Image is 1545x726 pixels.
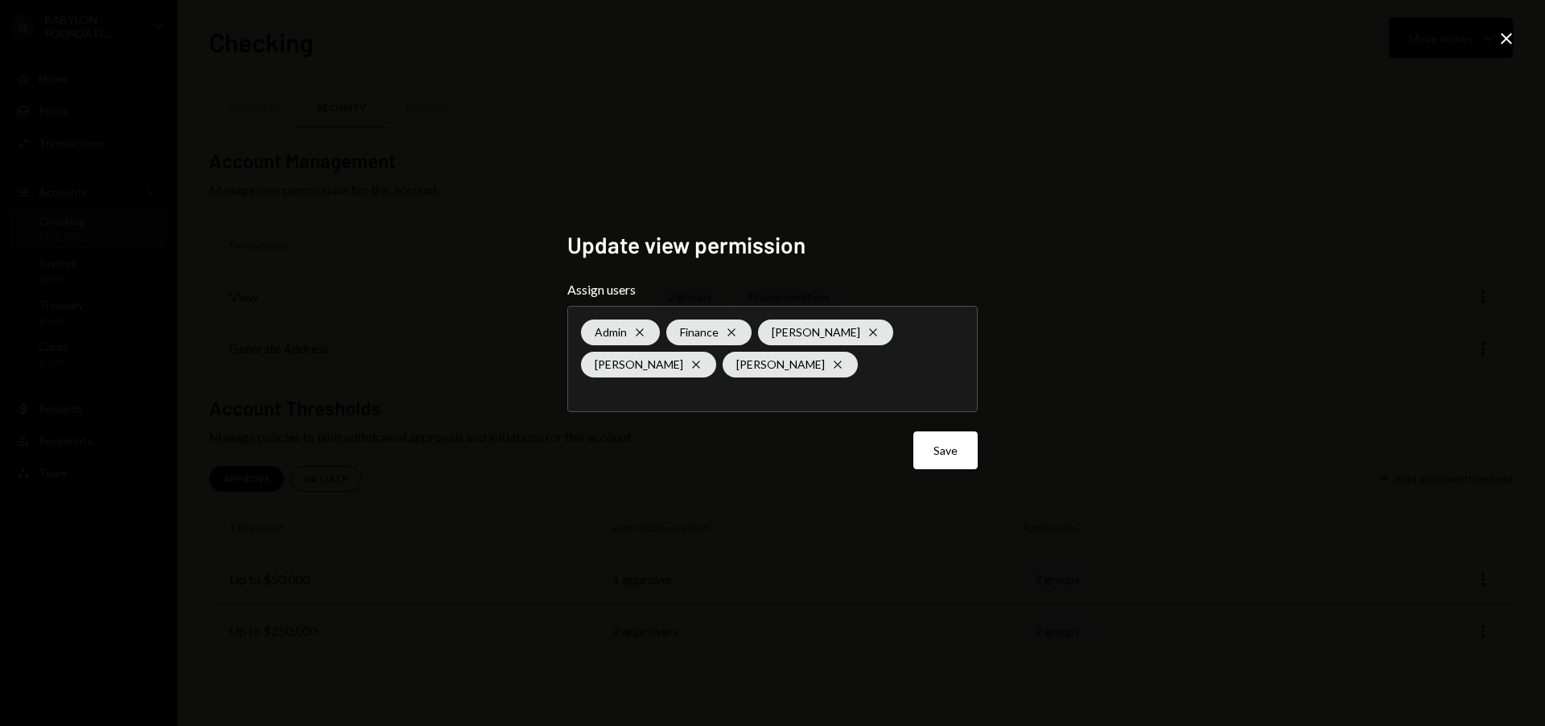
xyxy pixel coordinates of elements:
[581,320,660,345] div: Admin
[567,280,978,299] label: Assign users
[913,431,978,469] button: Save
[723,352,858,377] div: [PERSON_NAME]
[758,320,893,345] div: [PERSON_NAME]
[581,352,716,377] div: [PERSON_NAME]
[567,229,978,261] h2: Update view permission
[666,320,752,345] div: Finance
